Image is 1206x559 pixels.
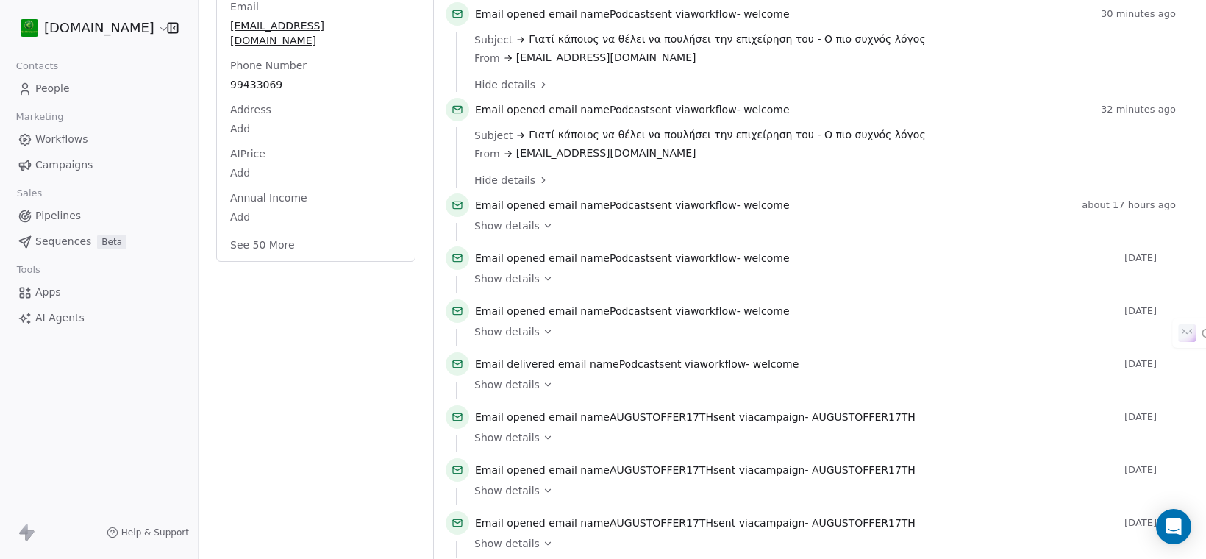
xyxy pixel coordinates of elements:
span: Sales [10,182,49,204]
span: AUGUSTOFFER17TH [812,517,916,529]
span: Beta [97,235,126,249]
a: Show details [474,536,1166,551]
span: [EMAIL_ADDRESS][DOMAIN_NAME] [516,146,696,161]
span: Show details [474,483,540,498]
a: Apps [12,280,186,305]
a: Pipelines [12,204,186,228]
a: SequencesBeta [12,229,186,254]
span: Email opened [475,305,546,317]
span: Contacts [10,55,65,77]
span: email name sent via workflow - [475,198,790,213]
span: Email delivered [475,358,554,370]
span: welcome [743,252,789,264]
div: Open Intercom Messenger [1156,509,1191,544]
span: [DATE] [1124,252,1176,264]
span: Sequences [35,234,91,249]
span: AIPrice [227,146,268,161]
span: email name sent via workflow - [475,102,790,117]
span: [EMAIL_ADDRESS][DOMAIN_NAME] [230,18,402,48]
a: Campaigns [12,153,186,177]
span: From [474,146,500,161]
span: Hide details [474,173,535,188]
span: [DATE] [1124,358,1176,370]
a: Show details [474,483,1166,498]
span: 30 minutes ago [1101,8,1176,20]
span: [DATE] [1124,411,1176,423]
span: Hide details [474,77,535,92]
img: 439216937_921727863089572_7037892552807592703_n%20(1).jpg [21,19,38,37]
a: AI Agents [12,306,186,330]
span: about 17 hours ago [1082,199,1176,211]
span: welcome [743,104,789,115]
span: Address [227,102,274,117]
span: Add [230,210,402,224]
span: Email opened [475,199,546,211]
span: Apps [35,285,61,300]
span: email name sent via workflow - [475,357,799,371]
a: Workflows [12,127,186,152]
a: Hide details [474,173,1166,188]
a: Hide details [474,77,1166,92]
span: [DATE] [1124,464,1176,476]
span: Show details [474,430,540,445]
span: AUGUSTOFFER17TH [610,517,713,529]
span: Add [230,121,402,136]
span: Pipelines [35,208,81,224]
span: AI Agents [35,310,85,326]
span: Subject [474,32,513,47]
span: Help & Support [121,527,189,538]
span: Phone Number [227,58,310,73]
a: People [12,76,186,101]
a: Show details [474,430,1166,445]
span: Podcast [610,199,649,211]
span: email name sent via campaign - [475,410,916,424]
span: Email opened [475,104,546,115]
span: welcome [743,8,789,20]
span: email name sent via workflow - [475,304,790,318]
span: [EMAIL_ADDRESS][DOMAIN_NAME] [516,50,696,65]
span: Email opened [475,252,546,264]
a: Show details [474,377,1166,392]
span: Workflows [35,132,88,147]
button: See 50 More [221,232,304,258]
span: welcome [753,358,799,370]
span: Tools [10,259,46,281]
span: welcome [743,305,789,317]
span: Show details [474,218,540,233]
span: Email opened [475,464,546,476]
span: 32 minutes ago [1101,104,1176,115]
span: Email opened [475,517,546,529]
span: Podcast [610,305,649,317]
span: Podcast [610,104,649,115]
span: Γιατί κάποιος να θέλει να πουλήσει την επιχείρηση του - Ο πιο συχνός λόγος [529,32,925,47]
span: Podcast [610,252,649,264]
span: 99433069 [230,77,402,92]
span: AUGUSTOFFER17TH [610,464,713,476]
span: Campaigns [35,157,93,173]
span: AUGUSTOFFER17TH [610,411,713,423]
span: email name sent via campaign - [475,516,916,530]
span: Podcast [619,358,659,370]
a: Show details [474,271,1166,286]
span: Show details [474,536,540,551]
a: Help & Support [107,527,189,538]
button: [DOMAIN_NAME] [18,15,157,40]
span: Email opened [475,411,546,423]
span: Marketing [10,106,70,128]
span: Add [230,165,402,180]
span: Email opened [475,8,546,20]
span: Annual Income [227,191,310,205]
span: Podcast [610,8,649,20]
span: Show details [474,324,540,339]
span: AUGUSTOFFER17TH [812,464,916,476]
span: Subject [474,128,513,143]
span: [DOMAIN_NAME] [44,18,154,38]
span: email name sent via workflow - [475,251,790,266]
span: From [474,51,500,65]
span: email name sent via campaign - [475,463,916,477]
a: Show details [474,324,1166,339]
a: Show details [474,218,1166,233]
span: People [35,81,70,96]
span: [DATE] [1124,517,1176,529]
span: AUGUSTOFFER17TH [812,411,916,423]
